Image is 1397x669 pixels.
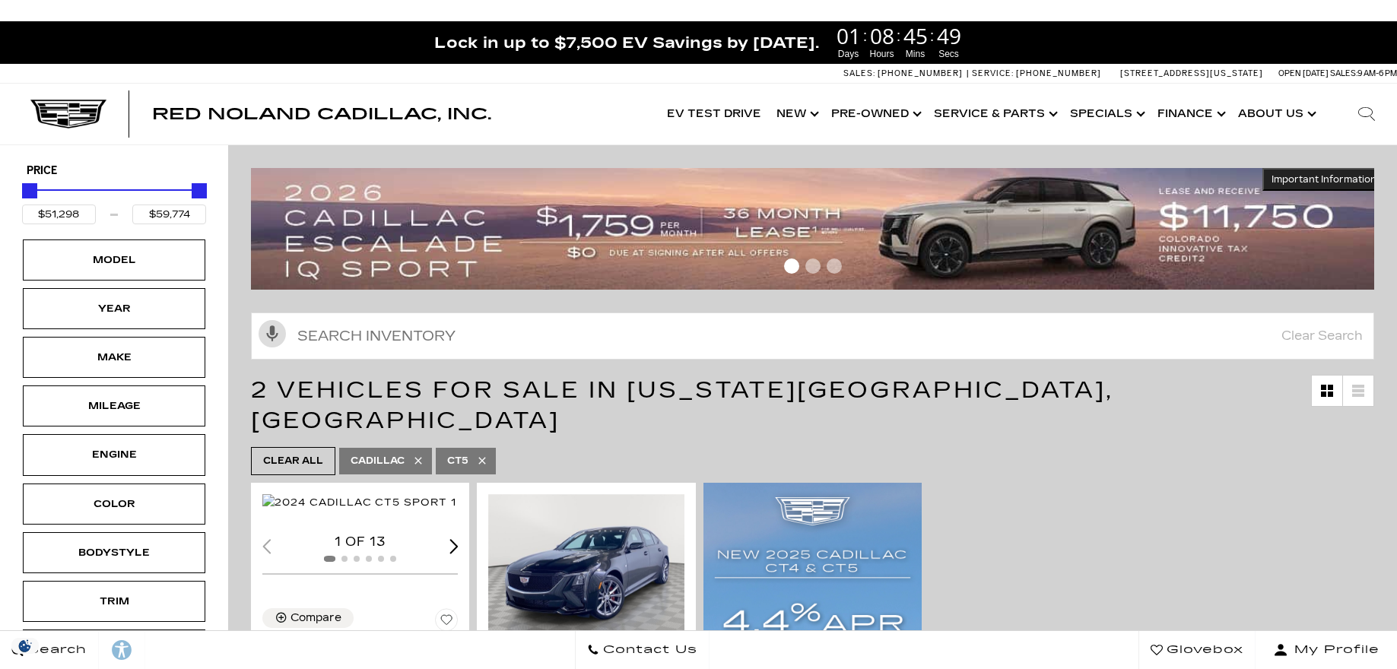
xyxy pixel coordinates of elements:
span: Cadillac [351,452,405,471]
a: Service: [PHONE_NUMBER] [967,69,1105,78]
a: About Us [1230,84,1321,144]
div: TrimTrim [23,581,205,622]
span: Clear All [263,452,323,471]
svg: Click to toggle on voice search [259,320,286,347]
a: Glovebox [1138,631,1256,669]
div: ModelModel [23,239,205,281]
div: ColorColor [23,484,205,525]
div: 1 / 2 [262,494,460,512]
input: Minimum [22,205,96,224]
span: Days [834,47,863,61]
button: Open user profile menu [1256,631,1397,669]
div: MakeMake [23,337,205,378]
a: Finance [1150,84,1230,144]
span: Go to slide 1 [784,258,799,274]
div: Mileage [76,398,152,414]
span: Glovebox [1163,639,1243,661]
span: 08 [868,25,897,46]
span: Sales: [843,68,875,78]
span: Mins [901,47,930,61]
span: 49 [935,25,964,46]
a: Close [1371,29,1389,47]
div: EngineEngine [23,434,205,475]
div: Make [76,349,152,366]
div: Trim [76,593,152,610]
span: My Profile [1288,639,1380,661]
img: 2509-September-FOM-Escalade-IQ-Lease9 [251,168,1386,290]
input: Search Inventory [251,312,1374,360]
input: Maximum [132,205,206,224]
span: Hours [868,47,897,61]
h5: Price [27,164,202,178]
span: Sales: [1330,68,1357,78]
img: Cadillac Dark Logo with Cadillac White Text [30,100,106,128]
div: YearYear [23,288,205,329]
button: Compare Vehicle [262,608,354,628]
span: : [930,24,935,47]
a: Contact Us [575,631,710,669]
span: Open [DATE] [1278,68,1329,78]
a: Sales: [PHONE_NUMBER] [843,69,967,78]
img: 2025 Cadillac CT5 Sport 1 [488,494,686,642]
span: Service: [972,68,1014,78]
span: 9 AM-6 PM [1357,68,1397,78]
span: 01 [834,25,863,46]
span: Go to slide 2 [805,258,821,274]
span: Secs [935,47,964,61]
div: 1 / 2 [488,494,686,642]
div: 1 of 13 [262,534,458,550]
span: CT5 [447,452,468,471]
div: Color [76,496,152,512]
a: Red Noland Cadillac, Inc. [152,106,491,122]
span: [PHONE_NUMBER] [1016,68,1101,78]
span: Red Noland Cadillac, Inc. [152,105,491,123]
div: Bodystyle [76,544,152,561]
span: Important Information [1272,173,1376,185]
img: 2024 Cadillac CT5 Sport 1 [262,494,456,511]
div: BodystyleBodystyle [23,532,205,573]
span: Lock in up to $7,500 EV Savings by [DATE]. [434,33,819,52]
span: : [863,24,868,47]
button: Save Vehicle [435,608,458,637]
a: EV Test Drive [659,84,769,144]
a: New [769,84,824,144]
div: Model [76,252,152,268]
div: Maximum Price [192,183,207,198]
section: Click to Open Cookie Consent Modal [8,638,43,654]
span: 45 [901,25,930,46]
a: Service & Parts [926,84,1062,144]
a: [STREET_ADDRESS][US_STATE] [1120,68,1263,78]
div: Minimum Price [22,183,37,198]
a: Specials [1062,84,1150,144]
span: Search [24,639,87,661]
div: Engine [76,446,152,463]
span: [PHONE_NUMBER] [878,68,963,78]
span: Go to slide 3 [827,258,842,274]
img: Opt-Out Icon [8,638,43,654]
span: 2 Vehicles for Sale in [US_STATE][GEOGRAPHIC_DATA], [GEOGRAPHIC_DATA] [251,376,1113,434]
span: Contact Us [599,639,697,661]
div: Compare [291,611,341,625]
div: Price [22,178,206,224]
button: Important Information [1262,168,1386,191]
span: : [897,24,901,47]
a: Pre-Owned [824,84,926,144]
div: MileageMileage [23,385,205,426]
div: Next slide [449,539,459,553]
div: Year [76,300,152,317]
